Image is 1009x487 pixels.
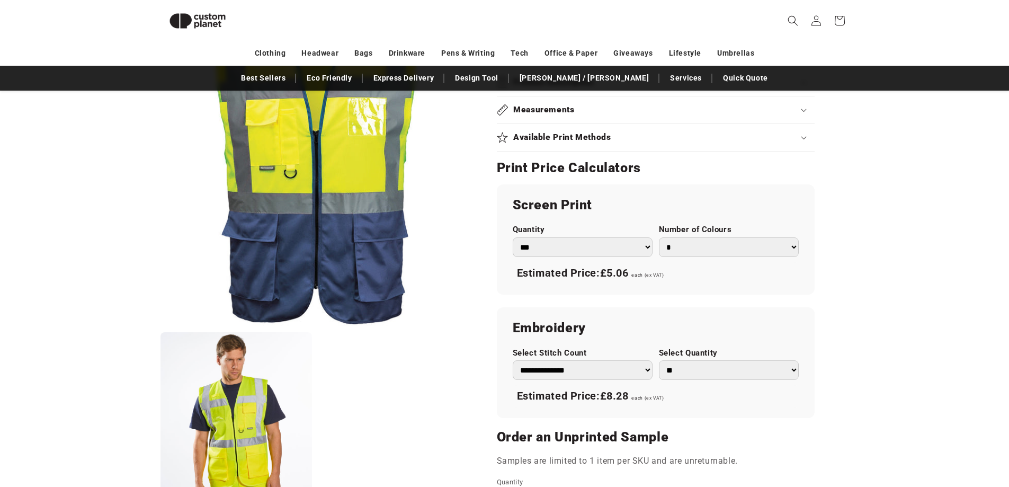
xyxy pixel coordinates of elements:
[301,44,338,63] a: Headwear
[513,385,799,408] div: Estimated Price:
[354,44,372,63] a: Bags
[659,225,799,235] label: Number of Colours
[631,272,664,278] span: each (ex VAT)
[513,348,653,358] label: Select Stitch Count
[717,44,754,63] a: Umbrellas
[513,262,799,285] div: Estimated Price:
[513,104,575,116] h2: Measurements
[514,69,654,87] a: [PERSON_NAME] / [PERSON_NAME]
[511,44,528,63] a: Tech
[513,132,611,143] h2: Available Print Methods
[301,69,357,87] a: Eco Friendly
[600,267,629,279] span: £5.06
[497,429,815,446] h2: Order an Unprinted Sample
[631,395,664,401] span: each (ex VAT)
[613,44,653,63] a: Giveaways
[513,197,799,214] h2: Screen Print
[160,4,235,38] img: Custom Planet
[513,320,799,337] h2: Embroidery
[669,44,701,63] a: Lifestyle
[236,69,291,87] a: Best Sellers
[450,69,504,87] a: Design Tool
[497,160,815,176] h2: Print Price Calculators
[781,9,805,32] summary: Search
[659,348,799,358] label: Select Quantity
[665,69,707,87] a: Services
[255,44,286,63] a: Clothing
[497,454,815,469] p: Samples are limited to 1 item per SKU and are unreturnable.
[497,96,815,123] summary: Measurements
[718,69,773,87] a: Quick Quote
[368,69,440,87] a: Express Delivery
[441,44,495,63] a: Pens & Writing
[513,225,653,235] label: Quantity
[497,124,815,151] summary: Available Print Methods
[389,44,425,63] a: Drinkware
[600,389,629,402] span: £8.28
[544,44,597,63] a: Office & Paper
[832,373,1009,487] iframe: Chat Widget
